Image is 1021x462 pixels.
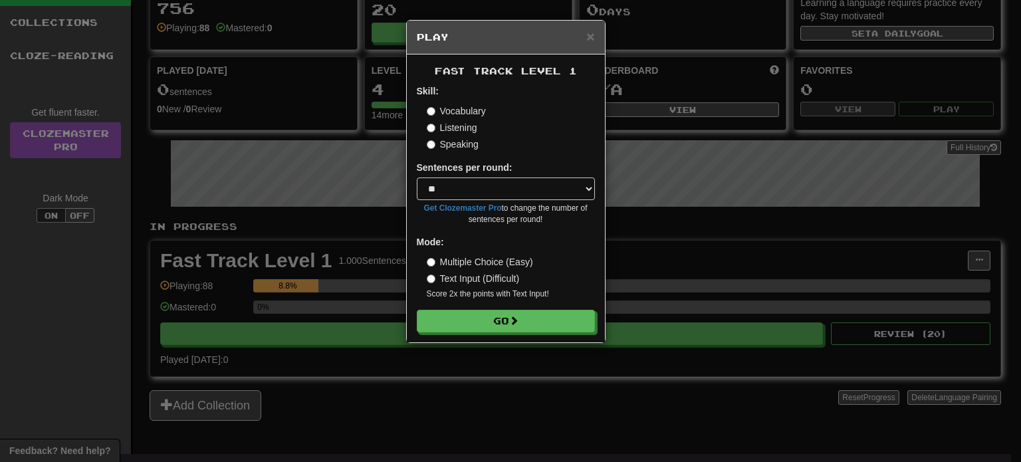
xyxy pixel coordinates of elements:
button: Go [417,310,595,332]
strong: Skill: [417,86,439,96]
label: Text Input (Difficult) [427,272,520,285]
label: Sentences per round: [417,161,512,174]
label: Multiple Choice (Easy) [427,255,533,269]
label: Speaking [427,138,479,151]
h5: Play [417,31,595,44]
small: to change the number of sentences per round! [417,203,595,225]
input: Multiple Choice (Easy) [427,258,435,267]
button: Close [586,29,594,43]
label: Vocabulary [427,104,486,118]
label: Listening [427,121,477,134]
span: Fast Track Level 1 [435,65,577,76]
input: Vocabulary [427,107,435,116]
input: Speaking [427,140,435,149]
input: Listening [427,124,435,132]
strong: Mode: [417,237,444,247]
small: Score 2x the points with Text Input ! [427,289,595,300]
span: × [586,29,594,44]
input: Text Input (Difficult) [427,275,435,283]
a: Get Clozemaster Pro [424,203,502,213]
